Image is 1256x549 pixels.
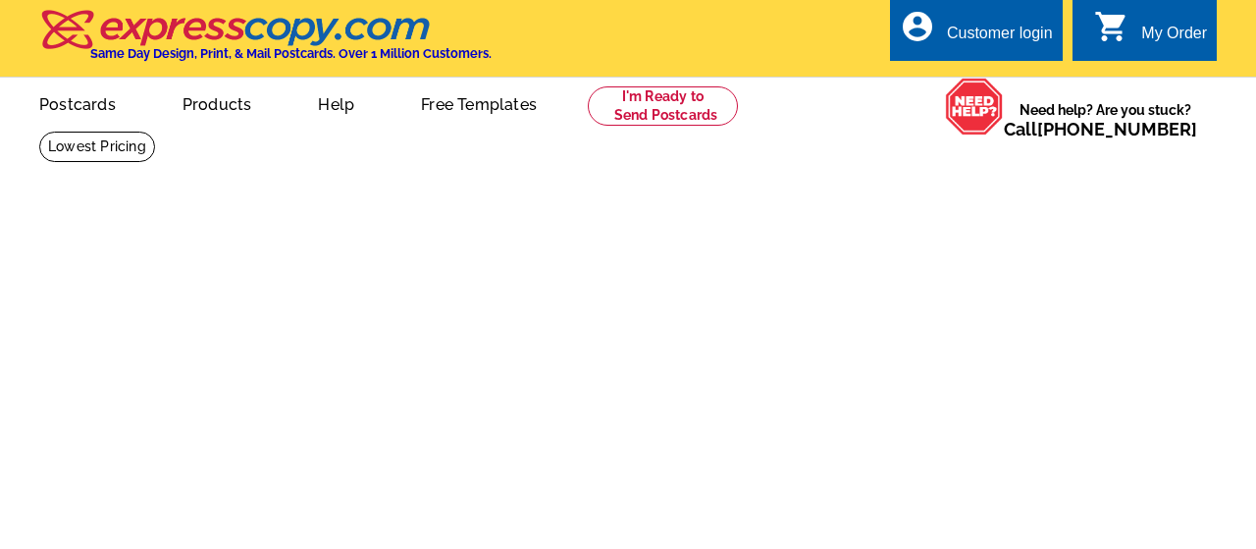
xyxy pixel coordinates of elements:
[1141,25,1207,52] div: My Order
[1004,100,1207,139] span: Need help? Are you stuck?
[1094,9,1129,44] i: shopping_cart
[947,25,1053,52] div: Customer login
[287,80,386,126] a: Help
[1094,22,1207,46] a: shopping_cart My Order
[90,46,492,61] h4: Same Day Design, Print, & Mail Postcards. Over 1 Million Customers.
[151,80,284,126] a: Products
[390,80,568,126] a: Free Templates
[945,78,1004,136] img: help
[900,9,935,44] i: account_circle
[39,24,492,61] a: Same Day Design, Print, & Mail Postcards. Over 1 Million Customers.
[900,22,1053,46] a: account_circle Customer login
[8,80,147,126] a: Postcards
[1037,119,1197,139] a: [PHONE_NUMBER]
[1004,119,1197,139] span: Call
